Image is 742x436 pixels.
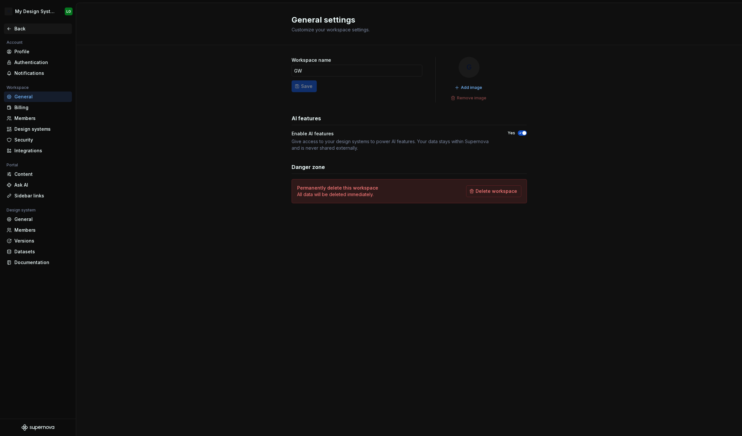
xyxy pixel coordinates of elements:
div: Security [14,137,69,143]
div: Design system [4,206,38,214]
p: All data will be deleted immediately. [297,191,378,198]
a: Datasets [4,246,72,257]
div: Members [14,115,69,122]
div: Billing [14,104,69,111]
div: Members [14,227,69,233]
button: Add image [453,83,485,92]
a: Authentication [4,57,72,68]
div: Content [14,171,69,177]
span: Delete workspace [476,188,517,194]
a: Security [4,135,72,145]
div: Notifications [14,70,69,76]
div: Account [4,39,25,46]
div: Workspace [4,84,31,92]
a: Members [4,225,72,235]
div: Integrations [14,147,69,154]
a: Back [4,24,72,34]
svg: Supernova Logo [22,424,54,431]
div: Back [14,25,69,32]
div: General [14,93,69,100]
a: Profile [4,46,72,57]
div: G [5,8,12,15]
h2: General settings [292,15,519,25]
a: General [4,92,72,102]
a: Content [4,169,72,179]
a: Notifications [4,68,72,78]
a: Members [4,113,72,124]
div: Datasets [14,248,69,255]
div: Documentation [14,259,69,266]
a: General [4,214,72,225]
a: Design systems [4,124,72,134]
button: GMy Design SystemLO [1,4,75,19]
div: Portal [4,161,21,169]
h3: Danger zone [292,163,325,171]
label: Workspace name [292,57,331,63]
div: Give access to your design systems to power AI features. Your data stays within Supernova and is ... [292,138,496,151]
div: Ask AI [14,182,69,188]
a: Ask AI [4,180,72,190]
div: General [14,216,69,223]
span: Customize your workspace settings. [292,27,370,32]
a: Sidebar links [4,191,72,201]
div: My Design System [15,8,57,15]
div: Profile [14,48,69,55]
a: Versions [4,236,72,246]
div: LO [66,9,71,14]
div: Design systems [14,126,69,132]
span: Add image [461,85,482,90]
label: Yes [508,130,515,136]
a: Billing [4,102,72,113]
div: Authentication [14,59,69,66]
a: Documentation [4,257,72,268]
div: G [459,57,480,78]
button: Delete workspace [466,185,521,197]
div: Enable AI features [292,130,334,137]
div: Sidebar links [14,193,69,199]
div: Versions [14,238,69,244]
h3: AI features [292,114,321,122]
a: Integrations [4,145,72,156]
h4: Permanently delete this workspace [297,185,378,191]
